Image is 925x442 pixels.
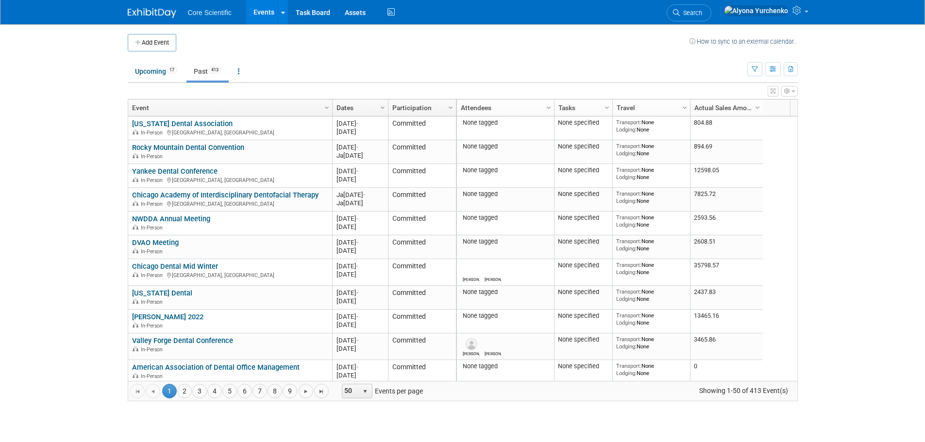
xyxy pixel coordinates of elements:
div: [DATE] [336,119,384,128]
img: ExhibitDay [128,8,176,18]
span: In-Person [141,346,166,353]
span: Transport: [616,336,641,343]
img: In-Person Event [133,299,138,304]
span: - [356,337,358,344]
span: Lodging: [616,319,637,326]
div: None tagged [460,214,550,222]
td: 7825.72 [690,188,763,212]
a: Column Settings [377,99,388,114]
a: Actual Sales Amount [694,99,757,116]
span: 50 [342,384,359,398]
span: In-Person [141,177,166,183]
img: In-Person Event [133,177,138,182]
a: 4 [207,384,222,398]
div: Ja[DATE] [336,151,384,160]
td: 13465.16 [690,310,763,333]
div: [DATE] [336,262,384,270]
div: [DATE] [336,289,384,297]
td: Committed [388,140,456,164]
div: None None [616,238,686,252]
div: None specified [558,166,608,174]
div: None None [616,312,686,326]
img: James Belshe [488,264,499,276]
div: None specified [558,143,608,150]
span: - [356,239,358,246]
div: None tagged [460,190,550,198]
span: Transport: [616,190,641,197]
a: Chicago Academy of Interdisciplinary Dentofacial Therapy [132,191,319,199]
div: None specified [558,336,608,344]
a: Column Settings [445,99,456,114]
img: In-Person Event [133,201,138,206]
span: Go to the previous page [149,388,157,395]
td: Committed [388,310,456,333]
div: None None [616,362,686,377]
div: None specified [558,362,608,370]
a: Travel [617,99,684,116]
div: None None [616,166,686,180]
img: In-Person Event [133,272,138,277]
span: In-Person [141,299,166,305]
span: - [356,313,358,320]
span: In-Person [141,323,166,329]
span: - [356,120,358,127]
div: None specified [558,190,608,198]
span: - [363,191,365,198]
div: [DATE] [336,363,384,371]
div: Robert Dittmann [463,276,480,282]
div: None tagged [460,166,550,174]
div: None None [616,262,686,276]
td: 2437.83 [690,286,763,310]
span: In-Person [141,201,166,207]
a: Column Settings [321,99,332,114]
td: 35798.57 [690,259,763,286]
div: [GEOGRAPHIC_DATA], [GEOGRAPHIC_DATA] [132,271,328,279]
span: Transport: [616,166,641,173]
div: [GEOGRAPHIC_DATA], [GEOGRAPHIC_DATA] [132,176,328,184]
img: In-Person Event [133,130,138,134]
span: Lodging: [616,150,637,157]
div: None tagged [460,362,550,370]
span: In-Person [141,225,166,231]
span: Lodging: [616,343,637,350]
img: Robert Dittmann [466,264,477,276]
span: In-Person [141,248,166,255]
img: In-Person Event [133,248,138,253]
div: [DATE] [336,270,384,278]
div: [DATE] [336,336,384,344]
div: None specified [558,262,608,269]
img: Alyona Yurchenko [724,5,789,16]
span: Column Settings [447,104,454,112]
span: In-Person [141,130,166,136]
span: Transport: [616,214,641,221]
div: None tagged [460,143,550,150]
span: Transport: [616,119,641,126]
div: None tagged [460,119,550,127]
a: Column Settings [679,99,690,114]
a: Column Settings [752,99,763,114]
td: 2608.51 [690,235,763,259]
div: [DATE] [336,214,384,223]
td: Committed [388,235,456,259]
img: In-Person Event [133,225,138,229]
img: In-Person Event [133,153,138,158]
a: Rocky Mountain Dental Convention [132,143,244,152]
a: Tasks [558,99,606,116]
span: Events per page [329,384,433,398]
td: 3465.86 [690,333,763,360]
a: 8 [268,384,282,398]
a: American Association of Dental Office Management [132,363,300,372]
span: - [356,363,358,371]
a: Go to the first page [130,384,145,398]
a: How to sync to an external calendar... [690,38,798,45]
span: Core Scientific [188,9,232,16]
div: None tagged [460,238,550,246]
div: [GEOGRAPHIC_DATA], [GEOGRAPHIC_DATA] [132,199,328,208]
div: None None [616,214,686,228]
div: None None [616,119,686,133]
td: 894.69 [690,140,763,164]
div: [DATE] [336,128,384,136]
div: None None [616,143,686,157]
a: Go to the next page [299,384,313,398]
button: Add Event [128,34,176,51]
